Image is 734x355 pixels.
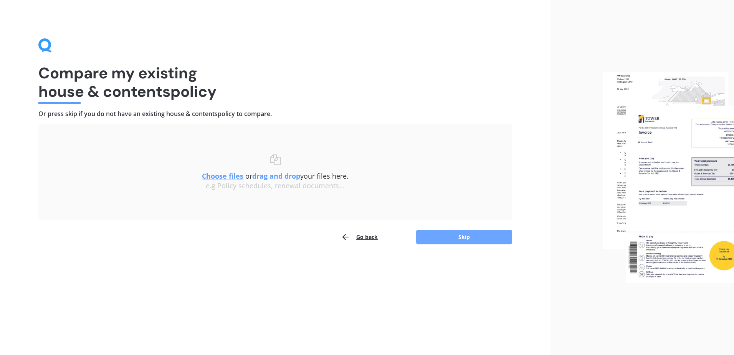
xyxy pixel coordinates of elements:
[54,182,497,190] div: e.g Policy schedules, renewal documents...
[252,171,300,181] b: drag and drop
[341,229,378,245] button: Go back
[202,171,243,181] u: Choose files
[38,110,512,118] h4: Or press skip if you do not have an existing house & contents policy to compare.
[202,171,349,181] span: or your files here.
[416,230,512,244] button: Skip
[38,64,512,101] h1: Compare my existing house & contents policy
[603,72,734,283] img: files.webp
